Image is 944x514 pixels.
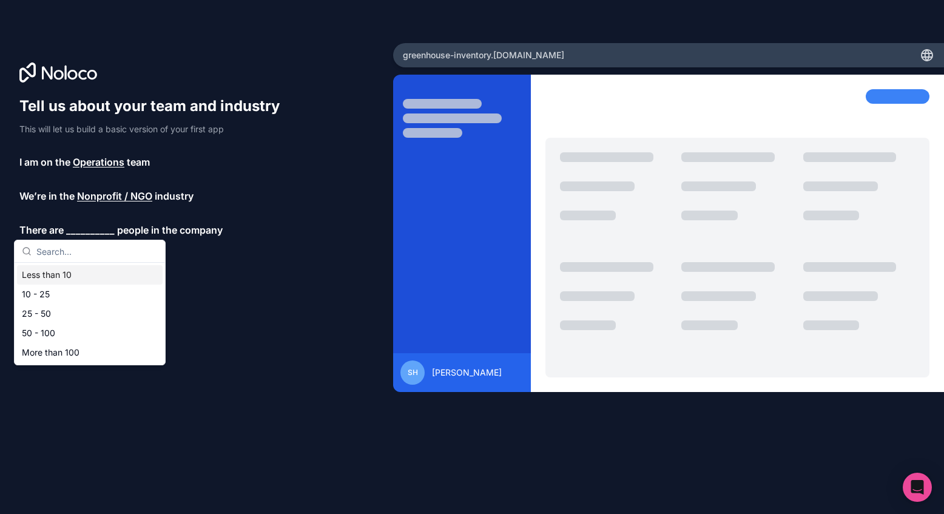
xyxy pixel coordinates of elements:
[73,155,124,169] span: Operations
[36,240,158,262] input: Search...
[127,155,150,169] span: team
[17,323,163,343] div: 50 - 100
[17,265,163,285] div: Less than 10
[77,189,152,203] span: Nonprofit / NGO
[19,96,291,116] h1: Tell us about your team and industry
[403,49,564,61] span: greenhouse-inventory .[DOMAIN_NAME]
[17,304,163,323] div: 25 - 50
[19,155,70,169] span: I am on the
[15,263,165,365] div: Suggestions
[408,368,418,377] span: SH
[17,285,163,304] div: 10 - 25
[432,367,502,379] span: [PERSON_NAME]
[66,223,115,237] span: __________
[17,343,163,362] div: More than 100
[19,189,75,203] span: We’re in the
[155,189,194,203] span: industry
[19,123,291,135] p: This will let us build a basic version of your first app
[117,223,223,237] span: people in the company
[19,223,64,237] span: There are
[903,473,932,502] div: Open Intercom Messenger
